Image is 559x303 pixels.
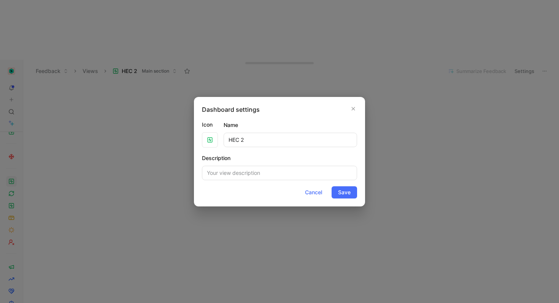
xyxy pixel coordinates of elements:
[338,188,351,197] span: Save
[224,133,357,147] input: Your view name
[299,186,329,198] button: Cancel
[305,188,322,197] span: Cancel
[202,166,357,180] input: Your view description
[202,105,260,114] h2: Dashboard settings
[224,121,238,130] h2: Name
[202,154,230,163] h2: Description
[332,186,357,198] button: Save
[202,120,218,129] label: Icon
